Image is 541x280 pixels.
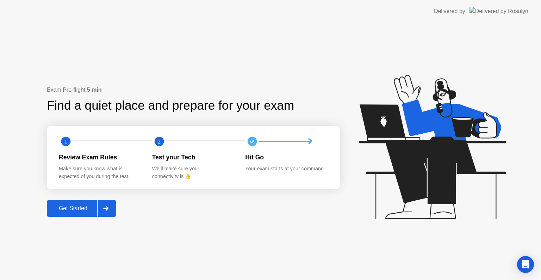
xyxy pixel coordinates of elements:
[87,87,102,93] b: 5 min
[49,205,97,212] div: Get Started
[47,96,295,115] div: Find a quiet place and prepare for your exam
[470,7,528,15] img: Delivered by Rosalyn
[152,165,234,180] div: We’ll make sure your connectivity is 👌
[245,165,327,173] div: Your exam starts at your command
[59,153,141,162] div: Review Exam Rules
[158,138,161,145] text: 2
[47,86,340,94] div: Exam Pre-flight:
[47,200,116,217] button: Get Started
[434,7,465,16] div: Delivered by
[152,153,234,162] div: Test your Tech
[59,165,141,180] div: Make sure you know what is expected of you during the test.
[64,138,67,145] text: 1
[245,153,327,162] div: Hit Go
[517,256,534,273] div: Open Intercom Messenger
